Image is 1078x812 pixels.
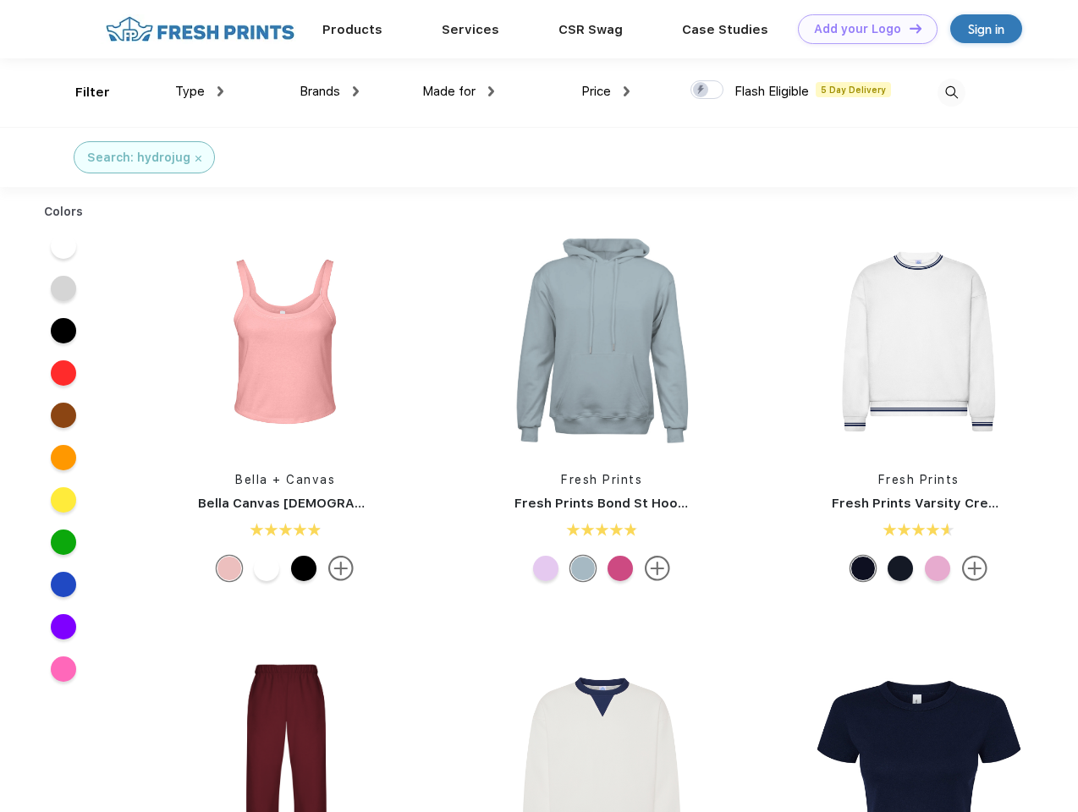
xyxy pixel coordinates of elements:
[198,496,601,511] a: Bella Canvas [DEMOGRAPHIC_DATA]' Micro Ribbed Scoop Tank
[488,86,494,96] img: dropdown.png
[950,14,1022,43] a: Sign in
[533,556,558,581] div: Lilac
[322,22,382,37] a: Products
[217,86,223,96] img: dropdown.png
[489,229,714,454] img: func=resize&h=266
[101,14,300,44] img: fo%20logo%202.webp
[561,473,642,486] a: Fresh Prints
[816,82,891,97] span: 5 Day Delivery
[645,556,670,581] img: more.svg
[878,473,960,486] a: Fresh Prints
[75,83,110,102] div: Filter
[570,556,596,581] div: Pastel Blue mto
[888,556,913,581] div: Navy with White Stripes
[254,556,279,581] div: Solid Wht Blend
[581,84,611,99] span: Price
[353,86,359,96] img: dropdown.png
[31,203,96,221] div: Colors
[514,496,698,511] a: Fresh Prints Bond St Hoodie
[806,229,1031,454] img: func=resize&h=266
[938,79,965,107] img: desktop_search.svg
[910,24,921,33] img: DT
[968,19,1004,39] div: Sign in
[328,556,354,581] img: more.svg
[814,22,901,36] div: Add your Logo
[235,473,335,486] a: Bella + Canvas
[195,156,201,162] img: filter_cancel.svg
[300,84,340,99] span: Brands
[173,229,398,454] img: func=resize&h=266
[87,149,190,167] div: Search: hydrojug
[608,556,633,581] div: Hot Pink mto
[925,556,950,581] div: Pink
[832,496,1030,511] a: Fresh Prints Varsity Crewneck
[962,556,987,581] img: more.svg
[624,86,630,96] img: dropdown.png
[734,84,809,99] span: Flash Eligible
[175,84,205,99] span: Type
[850,556,876,581] div: White with Navy Stripes
[291,556,316,581] div: Solid Blk Blend
[422,84,476,99] span: Made for
[217,556,242,581] div: Solid Pink Blend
